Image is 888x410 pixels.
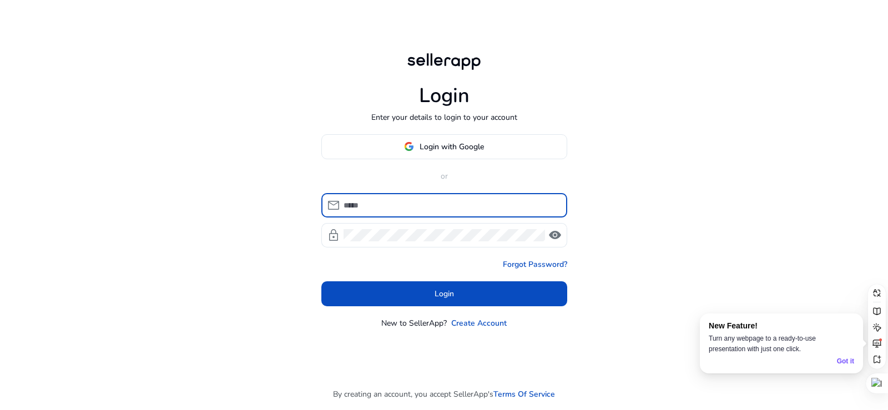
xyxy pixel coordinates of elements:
span: lock [327,229,340,242]
span: Login with Google [420,141,484,153]
a: Create Account [451,317,507,329]
a: Terms Of Service [493,388,555,400]
button: Login [321,281,567,306]
p: or [321,170,567,182]
span: Login [435,288,454,300]
p: Enter your details to login to your account [371,112,517,123]
span: visibility [548,229,562,242]
a: Forgot Password? [503,259,567,270]
img: google-logo.svg [404,141,414,151]
h1: Login [419,84,470,108]
button: Login with Google [321,134,567,159]
span: mail [327,199,340,212]
p: New to SellerApp? [381,317,447,329]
